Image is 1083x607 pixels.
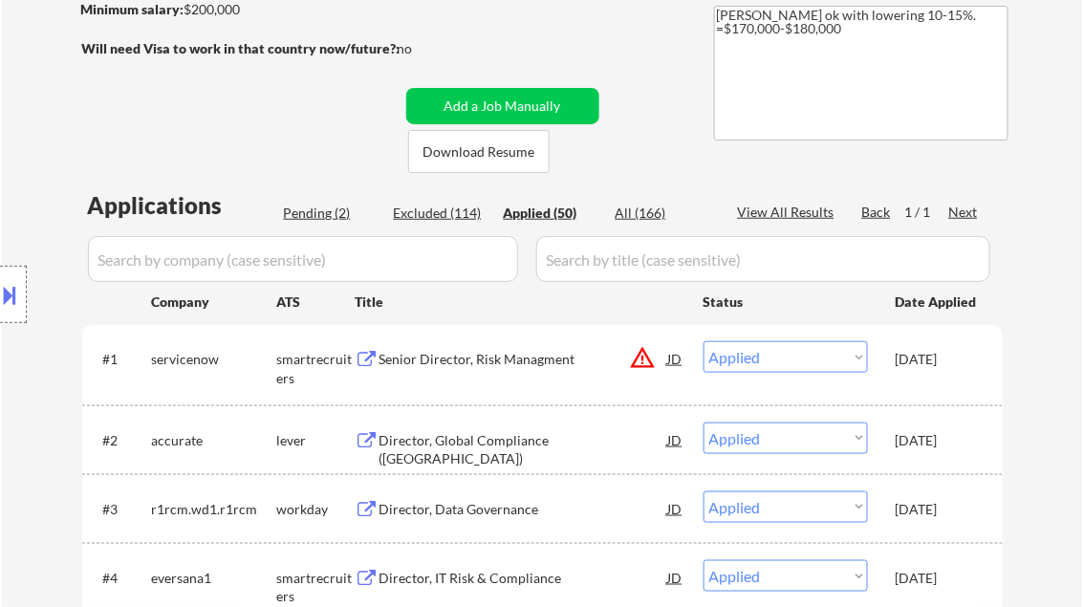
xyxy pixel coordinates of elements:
[379,431,668,468] div: Director, Global Compliance ([GEOGRAPHIC_DATA])
[536,236,990,282] input: Search by title (case sensitive)
[949,203,980,222] div: Next
[896,431,980,450] div: [DATE]
[103,500,137,519] div: #3
[862,203,893,222] div: Back
[103,569,137,588] div: #4
[356,293,685,312] div: Title
[81,1,184,17] strong: Minimum salary:
[394,204,489,223] div: Excluded (114)
[152,569,277,588] div: eversana1
[398,39,452,58] div: no
[152,500,277,519] div: r1rcm.wd1.r1rcm
[905,203,949,222] div: 1 / 1
[277,569,356,606] div: smartrecruiters
[666,491,685,526] div: JD
[704,284,868,318] div: Status
[408,130,550,173] button: Download Resume
[277,500,356,519] div: workday
[666,423,685,457] div: JD
[666,341,685,376] div: JD
[738,203,840,222] div: View All Results
[82,40,401,56] strong: Will need Visa to work in that country now/future?:
[379,350,668,369] div: Senior Director, Risk Managment
[406,88,599,124] button: Add a Job Manually
[896,500,980,519] div: [DATE]
[896,350,980,369] div: [DATE]
[896,569,980,588] div: [DATE]
[896,293,980,312] div: Date Applied
[379,500,668,519] div: Director, Data Governance
[616,204,711,223] div: All (166)
[379,569,668,588] div: Director, IT Risk & Compliance
[666,560,685,595] div: JD
[630,344,657,371] button: warning_amber
[504,204,599,223] div: Applied (50)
